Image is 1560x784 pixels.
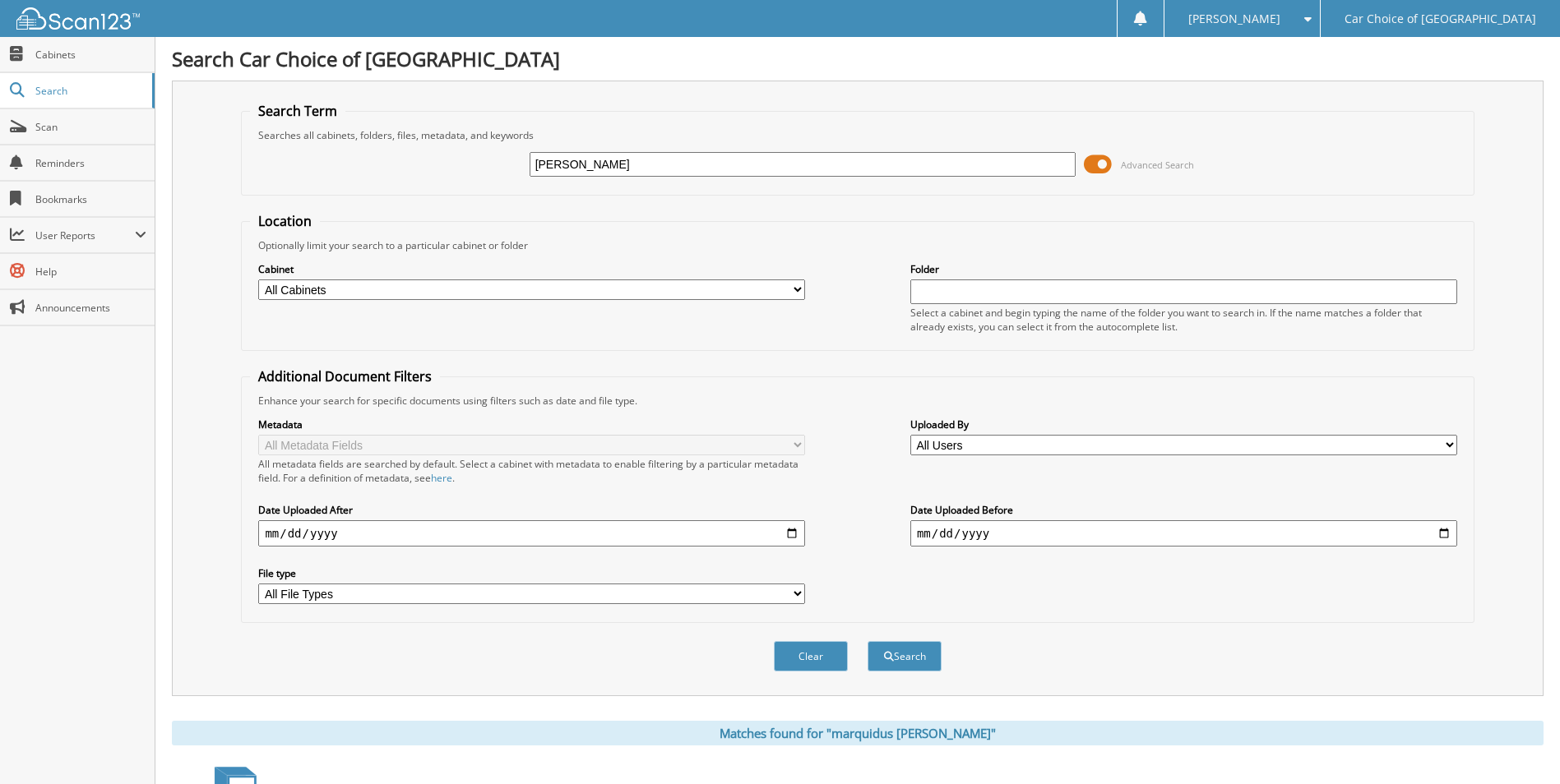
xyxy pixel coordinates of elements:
span: Advanced Search [1121,159,1194,171]
div: Matches found for "marquidus [PERSON_NAME]" [172,721,1544,745]
button: Search [868,641,942,671]
span: Bookmarks [35,192,146,206]
span: Reminders [35,156,146,170]
span: Search [35,84,144,98]
div: Searches all cabinets, folders, files, metadata, and keywords [250,128,1465,142]
div: Optionally limit your search to a particular cabinet or folder [250,238,1465,252]
a: here [431,471,452,485]
label: Metadata [258,417,805,431]
legend: Location [250,212,320,230]
img: scan123-logo-white.svg [16,7,140,30]
button: Clear [774,641,848,671]
span: User Reports [35,228,135,242]
span: Announcements [35,301,146,315]
span: Help [35,265,146,279]
label: Folder [910,262,1457,276]
div: All metadata fields are searched by default. Select a cabinet with metadata to enable filtering b... [258,457,805,485]
label: Date Uploaded Before [910,503,1457,517]
span: Scan [35,120,146,134]
label: Cabinet [258,262,805,276]
legend: Additional Document Filters [250,367,440,385]
div: Select a cabinet and begin typing the name of the folder you want to search in. If the name match... [910,306,1457,334]
h1: Search Car Choice of [GEOGRAPHIC_DATA] [172,45,1544,72]
input: start [258,520,805,546]
div: Enhance your search for specific documents using filters such as date and file type. [250,394,1465,408]
label: Date Uploaded After [258,503,805,517]
label: Uploaded By [910,417,1457,431]
input: end [910,520,1457,546]
span: [PERSON_NAME] [1188,14,1280,24]
legend: Search Term [250,102,345,120]
span: Cabinets [35,48,146,62]
span: Car Choice of [GEOGRAPHIC_DATA] [1345,14,1536,24]
label: File type [258,566,805,580]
